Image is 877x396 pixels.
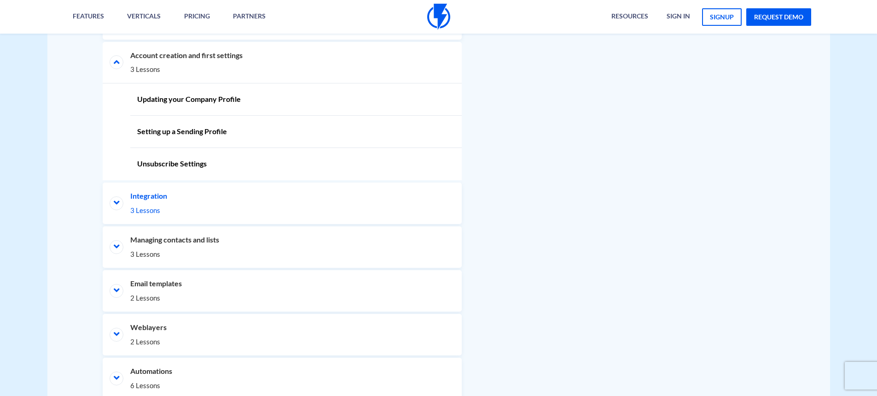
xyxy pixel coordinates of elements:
[130,116,462,148] a: Setting up a Sending Profile
[702,8,742,26] a: signup
[130,337,434,347] span: 2 Lessons
[130,206,434,215] span: 3 Lessons
[103,314,462,355] li: Weblayers
[130,293,434,303] span: 2 Lessons
[103,226,462,268] li: Managing contacts and lists
[103,270,462,312] li: Email templates
[130,83,462,116] a: Updating your Company Profile
[103,183,462,224] li: Integration
[130,381,434,390] span: 6 Lessons
[103,42,462,83] li: Account creation and first settings
[130,249,434,259] span: 3 Lessons
[130,148,462,180] a: Unsubscribe Settings
[130,65,434,74] span: 3 Lessons
[746,8,811,26] a: request demo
